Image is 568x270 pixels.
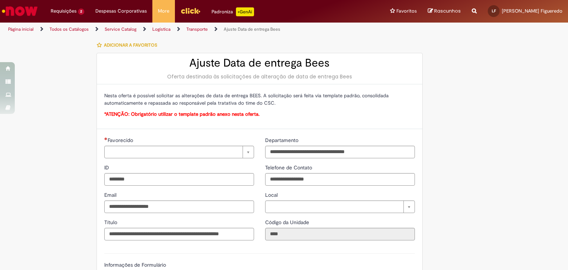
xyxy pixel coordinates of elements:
a: Logistica [152,26,170,32]
button: Adicionar a Favoritos [97,37,161,53]
div: Oferta destinada às solicitações de alteração de data de entrega Bees [104,73,415,80]
a: Transporte [186,26,208,32]
input: Título [104,228,254,240]
span: Favoritos [396,7,417,15]
span: Nesta oferta é possível solicitar as alterações de data de entrega BEES. A solicitação será feita... [104,92,389,106]
span: More [158,7,169,15]
input: ID [104,173,254,186]
span: [PERSON_NAME] Figueredo [502,8,562,14]
label: Informações de Formulário [104,261,166,268]
img: ServiceNow [1,4,39,18]
span: Rascunhos [434,7,461,14]
a: Todos os Catálogos [50,26,89,32]
ul: Trilhas de página [6,23,373,36]
a: Ajuste Data de entrega Bees [224,26,280,32]
a: Limpar campo Local [265,200,415,213]
input: Telefone de Contato [265,173,415,186]
label: Somente leitura - Código da Unidade [265,219,311,226]
span: Necessários [104,137,108,140]
span: Adicionar a Favoritos [104,42,157,48]
input: Departamento [265,146,415,158]
a: Página inicial [8,26,34,32]
span: Telefone de Contato [265,164,314,171]
input: Email [104,200,254,213]
span: 2 [78,9,84,15]
span: Título [104,219,119,226]
span: LF [492,9,496,13]
span: *ATENÇÃO: Obrigatório utilizar o template padrão anexo nesta oferta. [104,111,260,117]
input: Código da Unidade [265,228,415,240]
a: Rascunhos [428,8,461,15]
h2: Ajuste Data de entrega Bees [104,57,415,69]
span: Requisições [51,7,77,15]
a: Limpar campo Favorecido [104,146,254,158]
span: ID [104,164,111,171]
span: Necessários - Favorecido [108,137,135,144]
span: Despesas Corporativas [95,7,147,15]
span: Departamento [265,137,300,144]
a: Service Catalog [105,26,136,32]
div: Padroniza [212,7,254,16]
span: Local [265,192,279,198]
span: Email [104,192,118,198]
img: click_logo_yellow_360x200.png [180,5,200,16]
p: +GenAi [236,7,254,16]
